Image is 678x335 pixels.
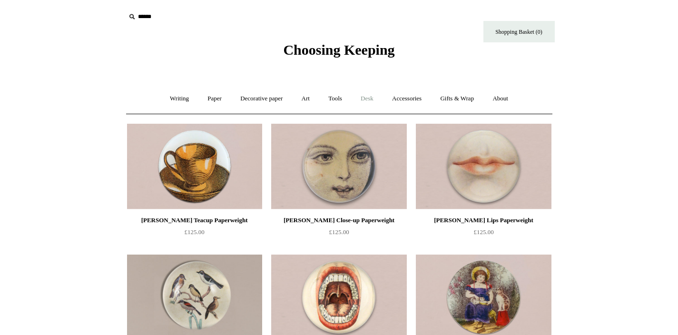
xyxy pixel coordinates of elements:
img: John Derian Lips Paperweight [416,124,551,209]
a: Writing [161,86,197,111]
a: Decorative paper [232,86,291,111]
a: John Derian Close-up Paperweight John Derian Close-up Paperweight [271,124,406,209]
span: £125.00 [184,228,204,236]
a: [PERSON_NAME] Teacup Paperweight £125.00 [127,215,262,254]
a: John Derian Teacup Paperweight John Derian Teacup Paperweight [127,124,262,209]
a: About [484,86,517,111]
a: Desk [352,86,382,111]
span: £125.00 [329,228,349,236]
span: £125.00 [473,228,493,236]
div: [PERSON_NAME] Close-up Paperweight [274,215,404,226]
a: Art [293,86,318,111]
a: Tools [320,86,351,111]
div: [PERSON_NAME] Teacup Paperweight [129,215,260,226]
div: [PERSON_NAME] Lips Paperweight [418,215,549,226]
a: Choosing Keeping [283,49,394,56]
a: [PERSON_NAME] Close-up Paperweight £125.00 [271,215,406,254]
a: Gifts & Wrap [432,86,482,111]
span: Choosing Keeping [283,42,394,58]
a: [PERSON_NAME] Lips Paperweight £125.00 [416,215,551,254]
a: John Derian Lips Paperweight John Derian Lips Paperweight [416,124,551,209]
img: John Derian Teacup Paperweight [127,124,262,209]
img: John Derian Close-up Paperweight [271,124,406,209]
a: Accessories [383,86,430,111]
a: Paper [199,86,230,111]
a: Shopping Basket (0) [483,21,555,42]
